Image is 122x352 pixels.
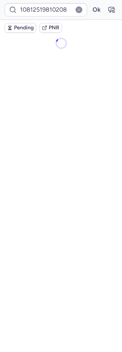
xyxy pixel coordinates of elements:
span: Pending [14,25,34,31]
button: Pending [5,23,36,33]
button: PNR [39,23,62,33]
span: PNR [49,25,59,31]
input: PNR Reference [5,3,87,17]
button: Ok [90,4,102,16]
